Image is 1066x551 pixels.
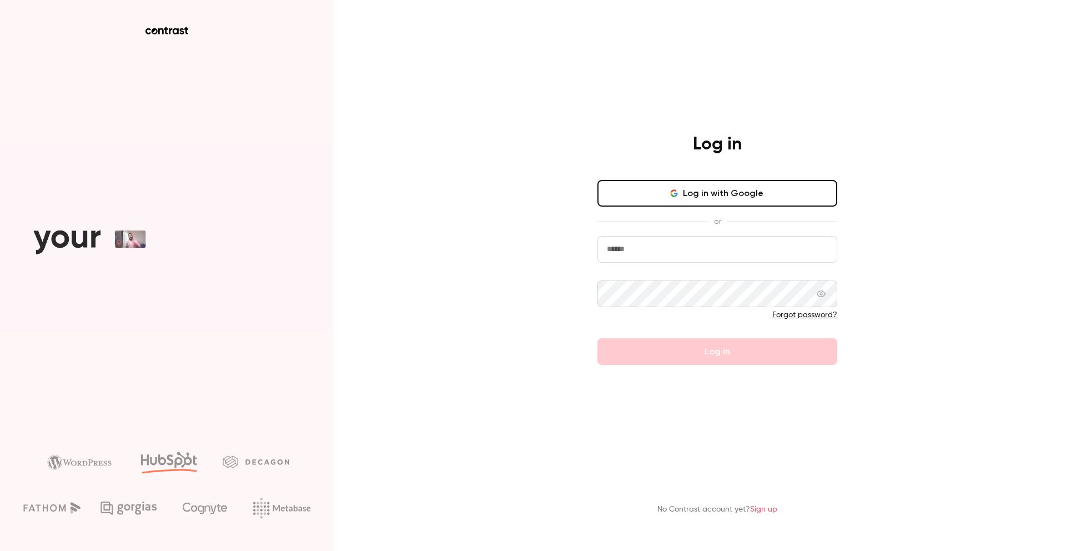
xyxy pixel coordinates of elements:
[708,216,727,227] span: or
[772,311,837,319] a: Forgot password?
[223,455,289,468] img: decagon
[750,505,777,513] a: Sign up
[657,504,777,515] p: No Contrast account yet?
[597,180,837,207] button: Log in with Google
[693,133,742,156] h4: Log in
